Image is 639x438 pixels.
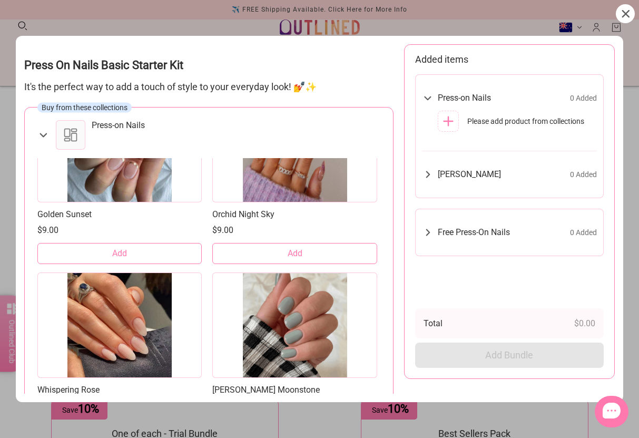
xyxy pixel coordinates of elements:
[438,93,491,103] span: Press-on Nails
[212,384,377,395] a: [PERSON_NAME] Moonstone
[570,228,597,237] span: 0 Added
[37,209,202,220] a: Golden Sunset
[288,248,302,259] span: Add
[37,224,58,237] span: $9.00
[570,170,597,179] span: 0 Added
[415,53,604,66] h5: Added items
[574,318,595,328] span: $0.00
[212,209,377,220] a: Orchid Night Sky
[485,349,533,362] span: Add Bundle
[42,103,127,112] span: Buy from these collections
[24,81,393,92] p: It's the perfect way to add a touch of style to your everyday look! 💅✨
[424,318,443,329] span: Total
[92,120,145,131] div: Press-on Nails
[438,227,510,238] span: Free Press-On Nails
[37,384,202,395] a: Whispering Rose
[438,169,501,180] span: [PERSON_NAME]
[37,243,202,264] button: Add
[212,224,233,237] span: $9.00
[212,243,377,264] button: Add
[467,116,584,126] span: Please add product from collections
[112,248,127,259] span: Add
[570,93,597,103] span: 0 Added
[24,56,393,75] h3: Press On Nails Basic Starter Kit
